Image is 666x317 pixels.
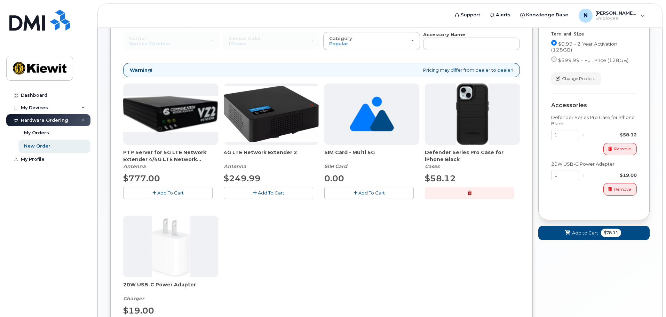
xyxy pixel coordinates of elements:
img: apple20w.jpg [152,216,190,277]
em: Antenna [224,163,246,169]
span: $599.99 - Full Price (128GB) [558,57,628,63]
em: Antenna [123,163,146,169]
span: 0.00 [324,173,344,183]
button: Add to Cart $78.11 [538,226,650,240]
input: $599.99 - Full Price (128GB) [551,56,557,62]
span: N [584,11,588,20]
button: Remove [603,143,637,155]
div: SIM Card - Multi 5G [324,149,419,170]
a: Knowledge Base [515,8,573,22]
span: Defender Series Pro Case for iPhone Black [425,149,520,163]
span: Remove [614,186,631,192]
em: Cases [425,163,439,169]
img: Casa_Sysem.png [123,96,218,132]
button: Add To Cart [224,187,313,199]
span: Add to Cart [572,230,598,236]
span: $0.99 - 2 Year Activation (128GB) [551,41,617,53]
div: Accessories [551,102,637,109]
div: 20W USB-C Power Adapter [551,161,637,167]
a: Alerts [485,8,515,22]
button: Add To Cart [324,187,414,199]
em: SIM Card [324,163,347,169]
em: Charger [123,295,144,302]
input: $0.99 - 2 Year Activation (128GB) [551,40,557,46]
div: Defender Series Pro Case for iPhone Black [551,114,637,127]
span: Support [461,11,480,18]
button: Change Product [551,72,601,85]
button: Remove [603,183,637,195]
span: Alerts [496,11,510,18]
span: Add To Cart [358,190,385,196]
span: 20W USB-C Power Adapter [123,281,218,295]
div: Defender Series Pro Case for iPhone Black [425,149,520,170]
strong: Accessory Name [423,32,465,37]
span: SIM Card - Multi 5G [324,149,419,163]
span: Change Product [562,76,595,82]
span: 4G LTE Network Extender 2 [224,149,319,163]
img: no_image_found-2caef05468ed5679b831cfe6fc140e25e0c280774317ffc20a367ab7fd17291e.png [350,84,394,145]
span: $19.00 [123,306,154,316]
span: PTP Server for 5G LTE Network Extender 4/4G LTE Network Extender 3 [123,149,218,163]
div: Term and Size [551,31,637,37]
span: Category [329,35,352,41]
img: 4glte_extender.png [224,86,319,142]
span: $58.12 [425,173,456,183]
div: 20W USB-C Power Adapter [123,281,218,302]
span: Knowledge Base [526,11,568,18]
span: Popular [329,41,348,46]
div: 4G LTE Network Extender 2 [224,149,319,170]
span: Add To Cart [157,190,184,196]
div: x [579,172,587,179]
span: $777.00 [123,173,160,183]
div: $19.00 [587,172,637,179]
div: PTP Server for 5G LTE Network Extender 4/4G LTE Network Extender 3 [123,149,218,170]
strong: Warning! [130,67,152,73]
img: defenderiphone14.png [456,84,489,145]
button: Category Popular [323,32,420,50]
div: $58.12 [587,132,637,138]
span: $78.11 [601,229,621,237]
a: Support [450,8,485,22]
span: Add To Cart [258,190,284,196]
div: Nancy.Bilek [574,9,649,23]
div: Pricing may differ from dealer to dealer! [123,63,520,77]
iframe: Messenger Launcher [636,287,661,312]
button: Add To Cart [123,187,213,199]
span: Employee [595,16,637,21]
span: [PERSON_NAME].[PERSON_NAME] [595,10,637,16]
span: $249.99 [224,173,261,183]
span: Remove [614,146,631,152]
div: x [579,132,587,138]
